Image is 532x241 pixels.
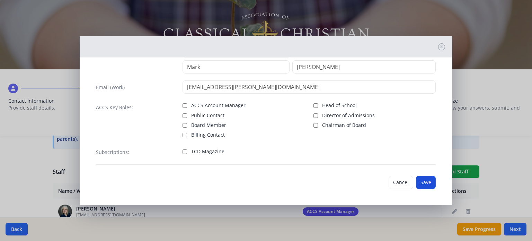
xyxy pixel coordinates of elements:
[322,102,357,109] span: Head of School
[416,176,436,189] button: Save
[292,60,436,74] input: Last Name
[313,123,318,128] input: Chairman of Board
[183,113,187,118] input: Public Contact
[322,112,375,119] span: Director of Admissions
[183,80,436,94] input: contact@site.com
[183,133,187,137] input: Billing Contact
[183,123,187,128] input: Board Member
[183,149,187,154] input: TCD Magazine
[191,131,225,138] span: Billing Contact
[191,112,224,119] span: Public Contact
[322,122,366,129] span: Chairman of Board
[96,84,125,91] label: Email (Work)
[313,113,318,118] input: Director of Admissions
[191,102,246,109] span: ACCS Account Manager
[183,103,187,108] input: ACCS Account Manager
[389,176,413,189] button: Cancel
[313,103,318,108] input: Head of School
[183,60,290,74] input: First Name
[191,148,224,155] span: TCD Magazine
[96,149,129,156] label: Subscriptions:
[96,104,133,111] label: ACCS Key Roles:
[191,122,226,129] span: Board Member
